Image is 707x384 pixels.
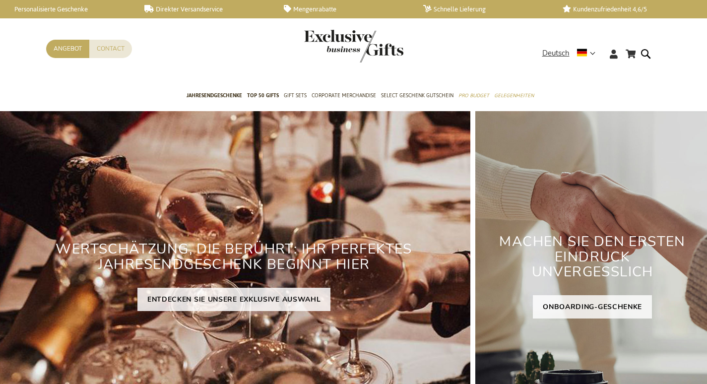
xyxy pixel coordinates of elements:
[46,40,89,58] a: Angebot
[533,295,652,319] a: ONBOARDING-GESCHENKE
[494,90,534,101] span: Gelegenheiten
[304,30,403,63] img: Exclusive Business gifts logo
[187,90,242,101] span: Jahresendgeschenke
[5,5,129,13] a: Personalisierte Geschenke
[423,5,547,13] a: Schnelle Lieferung
[284,5,407,13] a: Mengenrabatte
[247,90,279,101] span: TOP 50 Gifts
[381,90,453,101] span: Select Geschenk Gutschein
[458,90,489,101] span: Pro Budget
[284,90,307,101] span: Gift Sets
[144,5,268,13] a: Direkter Versandservice
[542,48,602,59] div: Deutsch
[89,40,132,58] a: Contact
[542,48,570,59] span: Deutsch
[137,288,331,311] a: ENTDECKEN SIE UNSERE EXKLUSIVE AUSWAHL
[312,90,376,101] span: Corporate Merchandise
[304,30,354,63] a: store logo
[563,5,686,13] a: Kundenzufriedenheit 4,6/5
